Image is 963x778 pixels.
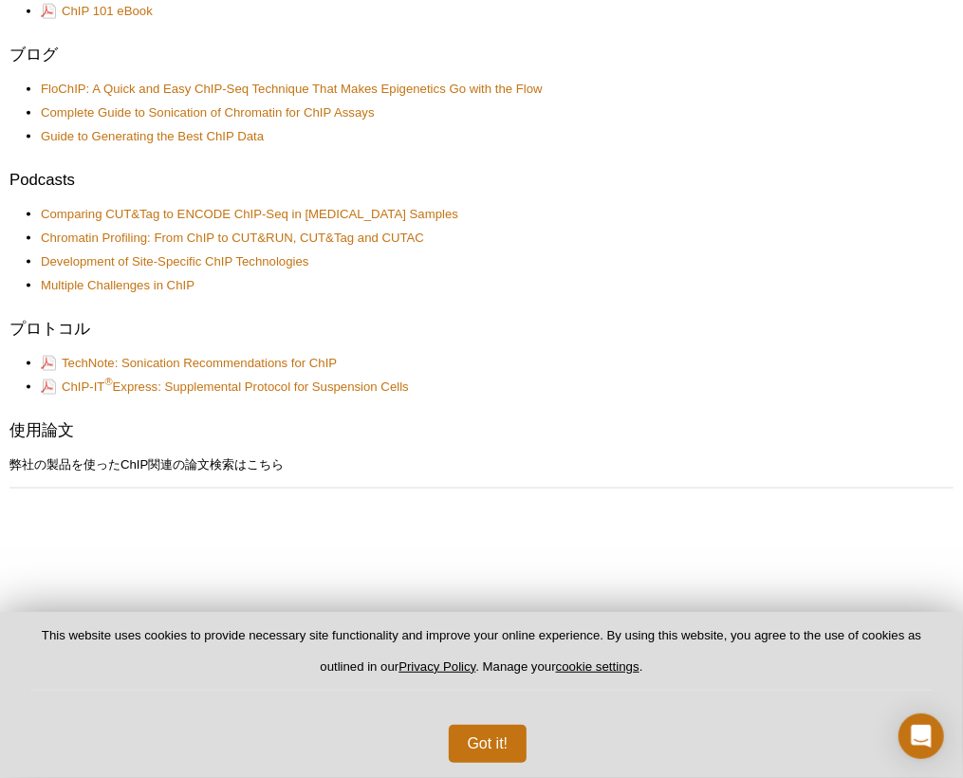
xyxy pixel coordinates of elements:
[9,456,954,473] p: 弊社の製品を使ったChIP関連の論文検索はこちら
[9,44,954,66] h2: ブログ
[41,206,458,223] a: Comparing CUT&Tag to ENCODE ChIP-Seq in [MEDICAL_DATA] Samples
[556,659,639,674] button: cookie settings
[41,81,543,98] a: FloChIP: A Quick and Easy ChIP-Seq Technique That Makes Epigenetics Go with the Flow
[41,253,308,270] a: Development of Site-Specific ChIP Technologies
[449,725,528,763] button: Got it!
[104,377,112,388] sup: ®
[9,419,954,442] h2: 使用論文
[41,1,153,22] a: ChIP 101 eBook
[41,353,337,374] a: TechNote: Sonication Recommendations for ChIP
[41,104,375,121] a: Complete Guide to Sonication of Chromatin for ChIP Assays
[30,627,933,691] p: This website uses cookies to provide necessary site functionality and improve your online experie...
[9,318,954,341] h2: プロトコル
[41,230,424,247] a: Chromatin Profiling: From ChIP to CUT&RUN, CUT&Tag and CUTAC
[9,169,954,192] h2: Podcasts
[41,128,264,145] a: Guide to Generating the Best ChIP Data
[41,277,194,294] a: Multiple Challenges in ChIP
[41,377,409,398] a: ChIP-IT®Express: Supplemental Protocol for Suspension Cells
[398,659,475,674] a: Privacy Policy
[898,713,944,759] div: Open Intercom Messenger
